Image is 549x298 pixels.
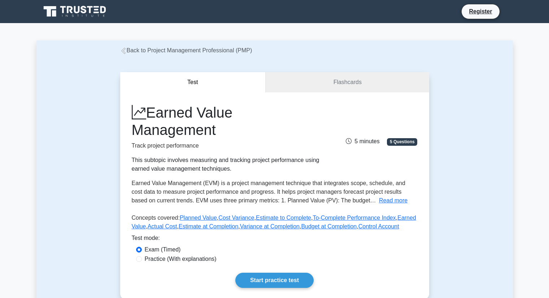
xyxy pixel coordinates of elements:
[465,7,496,16] a: Register
[145,255,217,263] label: Practice (With explanations)
[132,104,319,139] h1: Earned Value Management
[132,141,319,150] p: Track project performance
[132,234,418,245] div: Test mode:
[145,245,181,254] label: Exam (Timed)
[387,138,417,145] span: 5 Questions
[218,215,254,221] a: Cost Variance
[346,138,379,144] span: 5 minutes
[379,196,408,205] button: Read more
[358,223,399,229] a: Control Account
[132,214,418,234] p: Concepts covered: , , , , , , , , ,
[180,215,217,221] a: Planned Value
[313,215,396,221] a: To-Complete Performance Index
[120,47,252,53] a: Back to Project Management Professional (PMP)
[235,273,314,288] a: Start practice test
[148,223,177,229] a: Actual Cost
[256,215,311,221] a: Estimate to Complete
[301,223,357,229] a: Budget at Completion
[179,223,238,229] a: Estimate at Completion
[132,180,405,203] span: Earned Value Management (EVM) is a project management technique that integrates scope, schedule, ...
[266,72,429,93] a: Flashcards
[240,223,300,229] a: Variance at Completion
[132,156,319,173] div: This subtopic involves measuring and tracking project performance using earned value management t...
[120,72,266,93] button: Test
